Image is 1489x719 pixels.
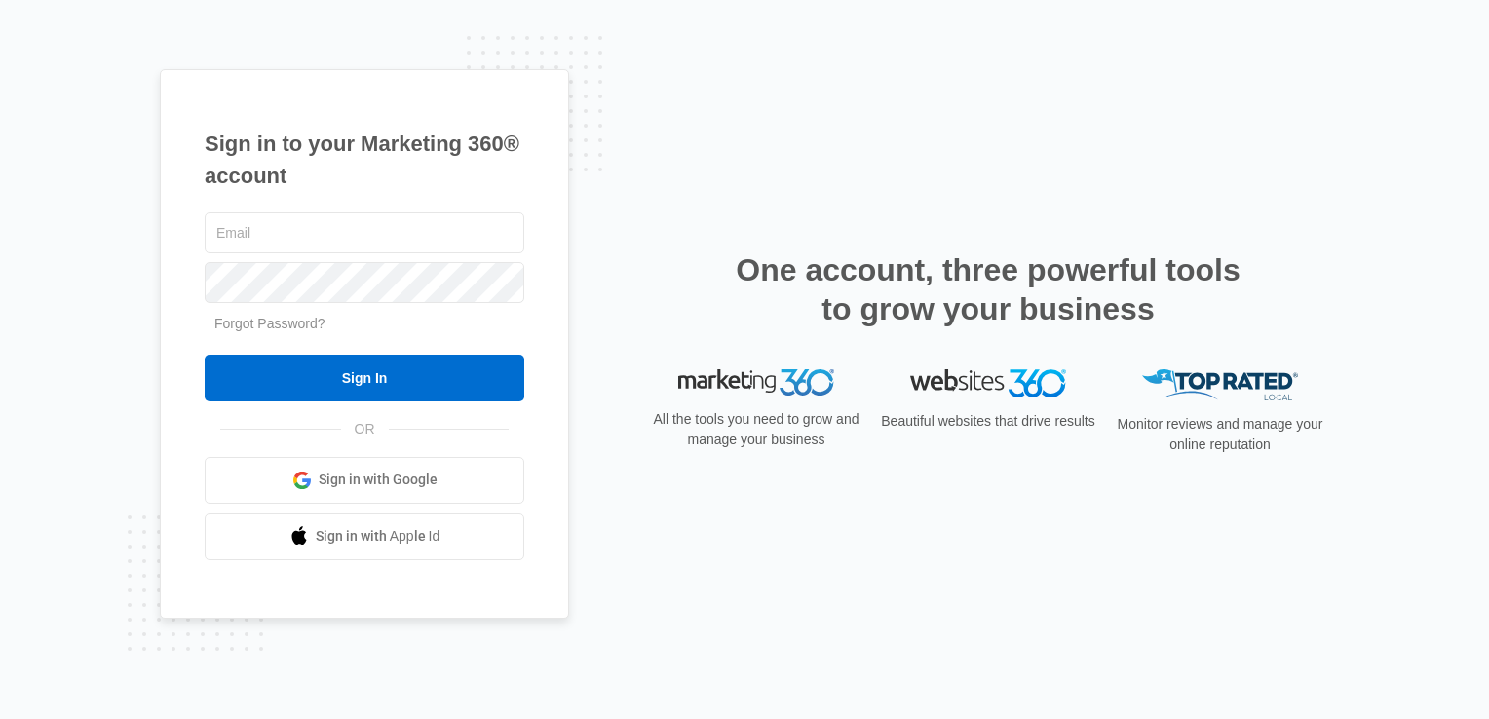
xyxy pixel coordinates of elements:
[647,409,865,450] p: All the tools you need to grow and manage your business
[910,369,1066,397] img: Websites 360
[316,526,440,547] span: Sign in with Apple Id
[678,369,834,397] img: Marketing 360
[205,513,524,560] a: Sign in with Apple Id
[205,128,524,192] h1: Sign in to your Marketing 360® account
[319,470,438,490] span: Sign in with Google
[1142,369,1298,401] img: Top Rated Local
[205,212,524,253] input: Email
[341,419,389,439] span: OR
[1111,414,1329,455] p: Monitor reviews and manage your online reputation
[214,316,325,331] a: Forgot Password?
[205,355,524,401] input: Sign In
[730,250,1246,328] h2: One account, three powerful tools to grow your business
[205,457,524,504] a: Sign in with Google
[879,411,1097,432] p: Beautiful websites that drive results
